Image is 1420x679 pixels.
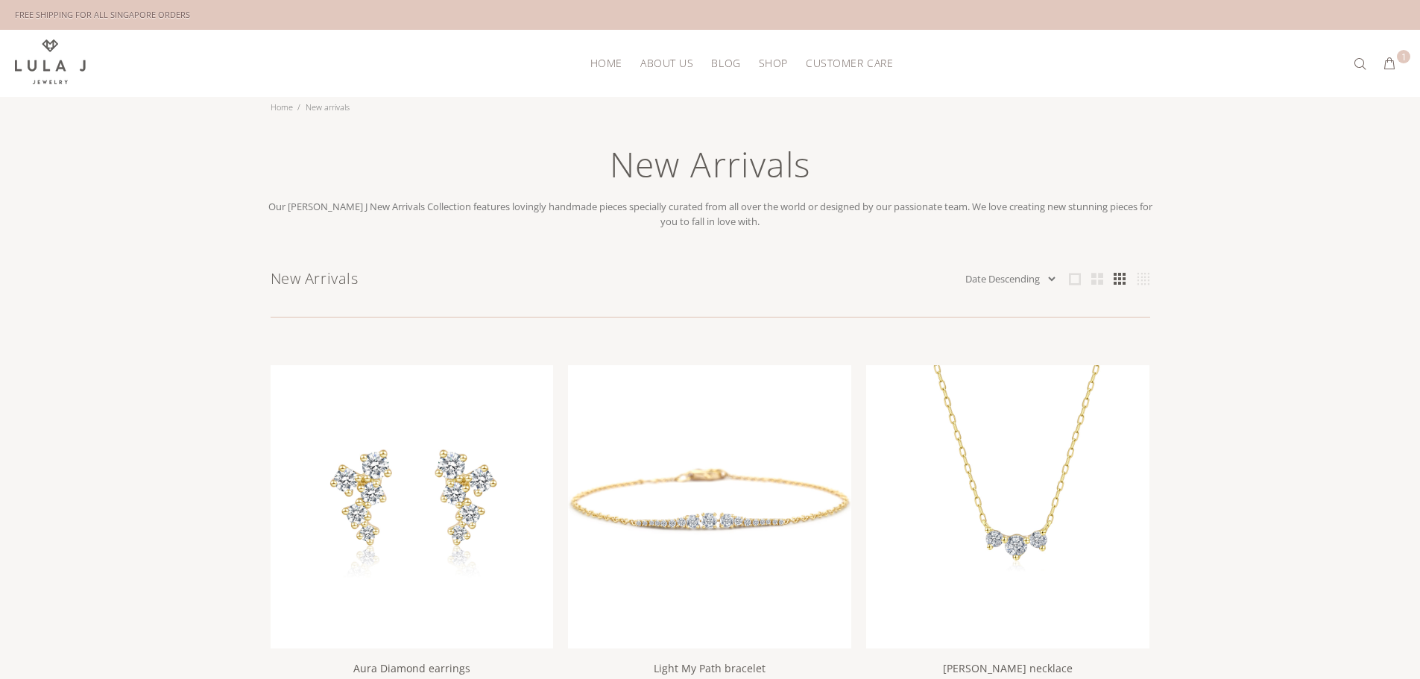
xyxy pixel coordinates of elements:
a: [PERSON_NAME] necklace [943,661,1073,675]
a: Customer Care [797,51,893,75]
a: Light My Path bracelet [568,499,851,512]
h1: New Arrivals [271,268,962,290]
span: About Us [640,57,693,69]
h1: New Arrivals [263,142,1158,199]
span: Our [PERSON_NAME] J New Arrivals Collection features lovingly handmade pieces specially curated f... [268,200,1152,228]
a: Blog [702,51,749,75]
div: FREE SHIPPING FOR ALL SINGAPORE ORDERS [15,7,190,23]
span: HOME [590,57,622,69]
a: Aura Diamond earrings [353,661,470,675]
a: Meghan necklace [866,499,1149,512]
a: HOME [581,51,631,75]
button: 1 [1376,52,1403,76]
li: New arrivals [297,97,354,118]
a: Aura Diamond earrings [271,499,554,512]
span: Shop [759,57,788,69]
a: Shop [750,51,797,75]
span: Customer Care [806,57,893,69]
a: Home [271,101,293,113]
a: About Us [631,51,702,75]
a: Light My Path bracelet [654,661,766,675]
span: Blog [711,57,740,69]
